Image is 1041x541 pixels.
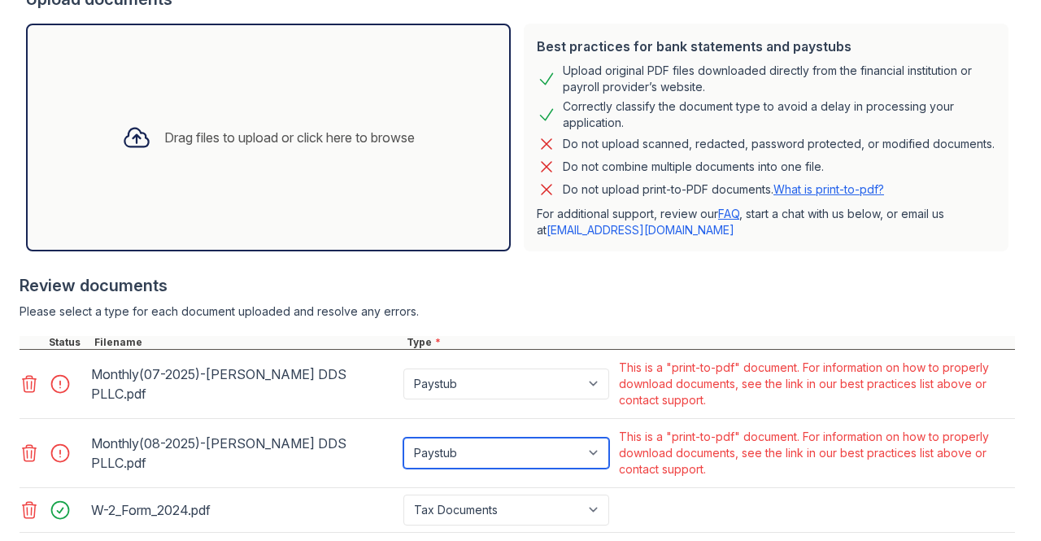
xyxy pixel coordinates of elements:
div: Do not upload scanned, redacted, password protected, or modified documents. [563,134,995,154]
div: Type [403,336,1015,349]
div: Status [46,336,91,349]
div: Best practices for bank statements and paystubs [537,37,995,56]
div: This is a "print-to-pdf" document. For information on how to properly download documents, see the... [619,360,1012,408]
div: Correctly classify the document type to avoid a delay in processing your application. [563,98,995,131]
a: FAQ [718,207,739,220]
p: Do not upload print-to-PDF documents. [563,181,884,198]
div: Review documents [20,274,1015,297]
div: Please select a type for each document uploaded and resolve any errors. [20,303,1015,320]
div: Monthly(07-2025)-[PERSON_NAME] DDS PLLC.pdf [91,361,397,407]
div: This is a "print-to-pdf" document. For information on how to properly download documents, see the... [619,429,1012,478]
div: Do not combine multiple documents into one file. [563,157,824,177]
div: Filename [91,336,403,349]
p: For additional support, review our , start a chat with us below, or email us at [537,206,995,238]
div: W-2_Form_2024.pdf [91,497,397,523]
a: What is print-to-pdf? [773,182,884,196]
div: Monthly(08-2025)-[PERSON_NAME] DDS PLLC.pdf [91,430,397,476]
div: Upload original PDF files downloaded directly from the financial institution or payroll provider’... [563,63,995,95]
div: Drag files to upload or click here to browse [164,128,415,147]
a: [EMAIL_ADDRESS][DOMAIN_NAME] [547,223,734,237]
